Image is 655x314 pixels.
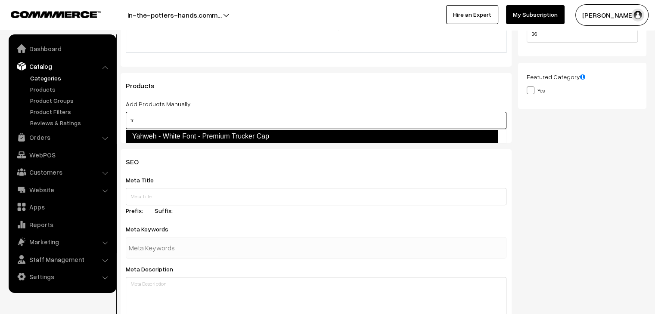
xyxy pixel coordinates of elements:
[129,239,218,256] input: Meta Keywords
[11,11,101,18] img: COMMMERCE
[575,4,649,26] button: [PERSON_NAME]…
[11,269,113,284] a: Settings
[527,25,638,43] input: Enter Number
[28,74,113,83] a: Categories
[11,252,113,267] a: Staff Management
[126,129,498,143] a: Yahweh - White Font - Premium Trucker Cap
[28,107,113,116] a: Product Filters
[11,217,113,232] a: Reports
[11,199,113,215] a: Apps
[11,58,113,74] a: Catalog
[126,99,191,108] label: Add Products Manually
[11,164,113,180] a: Customers
[11,41,113,56] a: Dashboard
[506,5,565,24] a: My Subscription
[126,206,153,215] label: Prefix:
[11,147,113,163] a: WebPOS
[28,96,113,105] a: Product Groups
[11,234,113,249] a: Marketing
[126,157,149,166] span: SEO
[11,129,113,145] a: Orders
[11,9,86,19] a: COMMMERCE
[631,9,644,22] img: user
[97,4,252,26] button: in-the-potters-hands.comm…
[126,81,165,90] span: Products
[527,86,545,95] label: Yes
[28,118,113,127] a: Reviews & Ratings
[126,225,179,234] label: Meta Keywords
[155,206,183,215] label: Suffix:
[11,182,113,197] a: Website
[126,265,183,274] label: Meta Description
[126,175,164,185] label: Meta Title
[28,85,113,94] a: Products
[126,188,506,205] input: Meta Title
[126,112,506,129] input: Select Products (Type and search)
[446,5,498,24] a: Hire an Expert
[527,72,585,81] label: Featured Category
